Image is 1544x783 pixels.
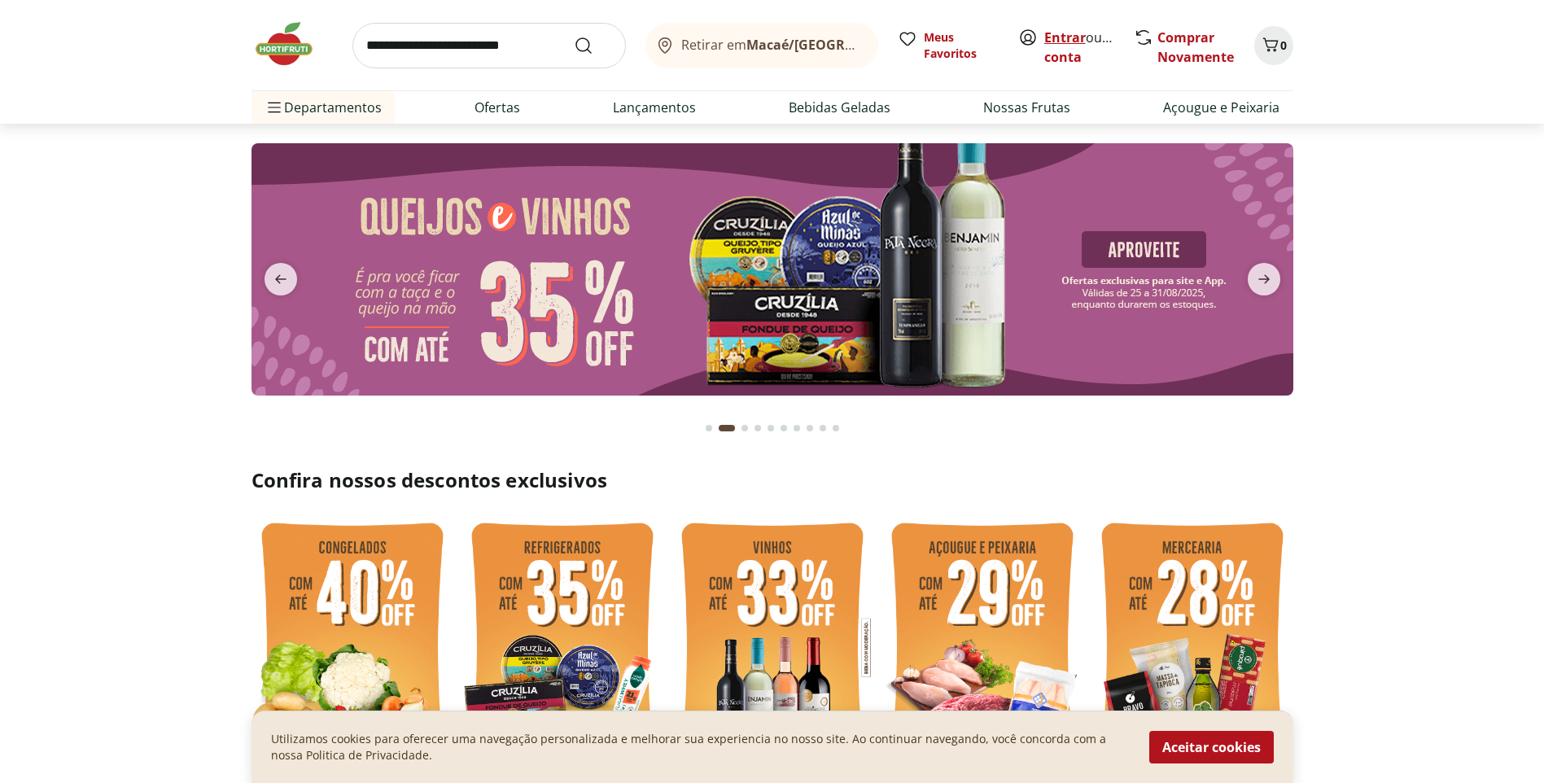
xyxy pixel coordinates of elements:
[1044,28,1086,46] a: Entrar
[252,467,1293,493] h2: Confira nossos descontos exclusivos
[983,98,1070,117] a: Nossas Frutas
[252,513,453,782] img: feira
[1149,731,1274,763] button: Aceitar cookies
[1254,26,1293,65] button: Carrinho
[738,409,751,448] button: Go to page 3 from fs-carousel
[751,409,764,448] button: Go to page 4 from fs-carousel
[777,409,790,448] button: Go to page 6 from fs-carousel
[790,409,803,448] button: Go to page 7 from fs-carousel
[271,731,1130,763] p: Utilizamos cookies para oferecer uma navegação personalizada e melhorar sua experiencia no nosso ...
[252,143,1293,396] img: queijos e vinhos
[645,23,878,68] button: Retirar emMacaé/[GEOGRAPHIC_DATA]
[829,409,842,448] button: Go to page 10 from fs-carousel
[681,37,861,52] span: Retirar em
[715,409,738,448] button: Current page from fs-carousel
[613,98,696,117] a: Lançamentos
[1280,37,1287,53] span: 0
[1157,28,1234,66] a: Comprar Novamente
[816,409,829,448] button: Go to page 9 from fs-carousel
[252,263,310,295] button: previous
[924,29,999,62] span: Meus Favoritos
[746,36,929,54] b: Macaé/[GEOGRAPHIC_DATA]
[475,98,520,117] a: Ofertas
[265,88,382,127] span: Departamentos
[461,513,663,782] img: refrigerados
[1044,28,1117,67] span: ou
[574,36,613,55] button: Submit Search
[702,409,715,448] button: Go to page 1 from fs-carousel
[1044,28,1134,66] a: Criar conta
[671,513,873,782] img: vinho
[1235,263,1293,295] button: next
[898,29,999,62] a: Meus Favoritos
[803,409,816,448] button: Go to page 8 from fs-carousel
[352,23,626,68] input: search
[1091,513,1293,782] img: mercearia
[764,409,777,448] button: Go to page 5 from fs-carousel
[265,88,284,127] button: Menu
[252,20,333,68] img: Hortifruti
[1163,98,1279,117] a: Açougue e Peixaria
[789,98,890,117] a: Bebidas Geladas
[881,513,1083,782] img: açougue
